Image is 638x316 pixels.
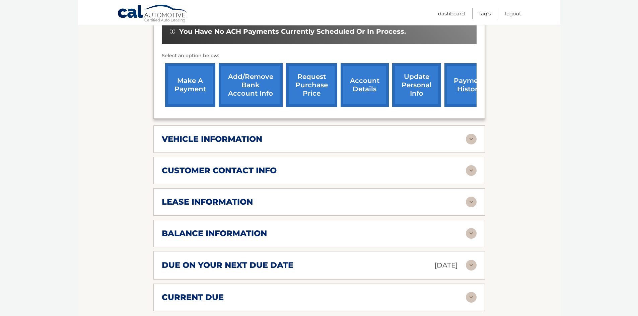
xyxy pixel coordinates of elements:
a: Cal Automotive [117,4,188,24]
img: accordion-rest.svg [466,197,477,207]
img: accordion-rest.svg [466,134,477,144]
a: account details [341,63,389,107]
span: You have no ACH payments currently scheduled or in process. [179,27,406,36]
a: Add/Remove bank account info [219,63,283,107]
img: accordion-rest.svg [466,292,477,303]
h2: lease information [162,197,253,207]
a: Logout [505,8,521,19]
p: [DATE] [434,259,458,271]
h2: due on your next due date [162,260,293,270]
p: Select an option below: [162,52,477,60]
a: update personal info [392,63,441,107]
h2: current due [162,292,224,302]
a: Dashboard [438,8,465,19]
img: accordion-rest.svg [466,260,477,271]
h2: customer contact info [162,166,277,176]
a: make a payment [165,63,215,107]
a: FAQ's [479,8,491,19]
img: accordion-rest.svg [466,228,477,239]
h2: balance information [162,228,267,238]
a: payment history [444,63,495,107]
img: alert-white.svg [170,29,175,34]
h2: vehicle information [162,134,262,144]
img: accordion-rest.svg [466,165,477,176]
a: request purchase price [286,63,337,107]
